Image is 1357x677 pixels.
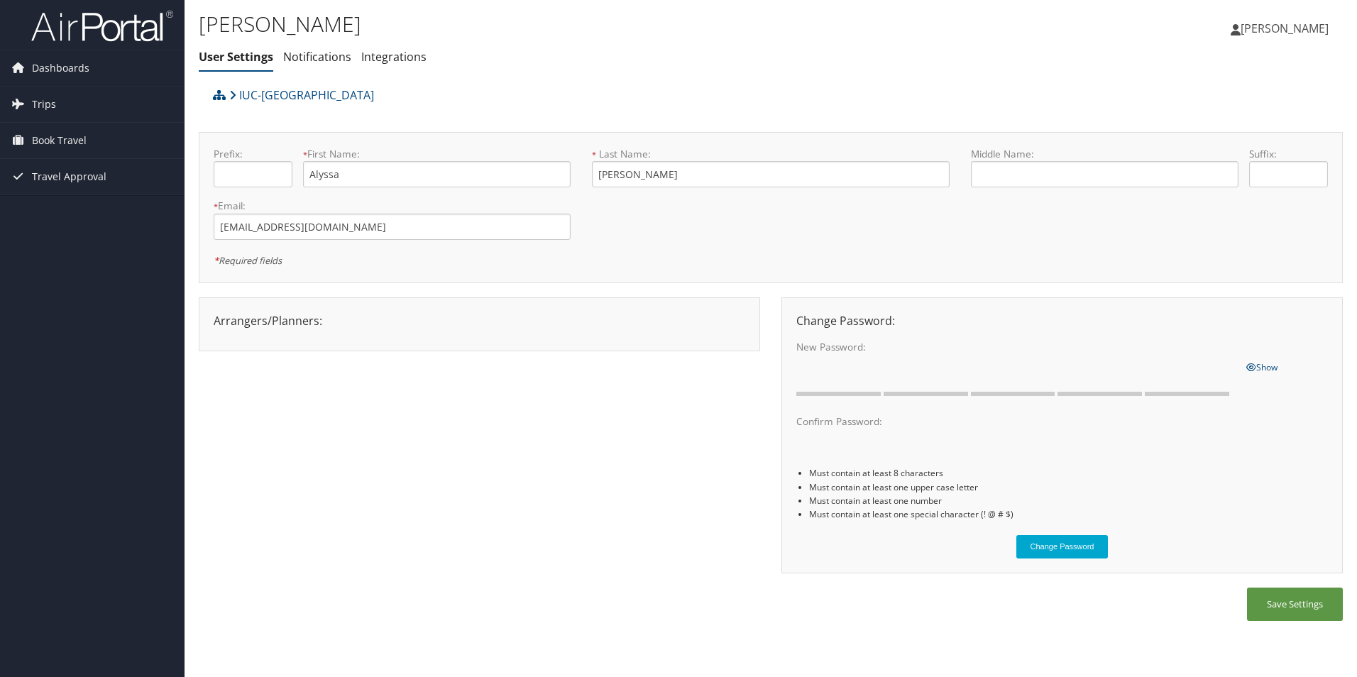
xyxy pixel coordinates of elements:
h1: [PERSON_NAME] [199,9,962,39]
label: Suffix: [1249,147,1328,161]
em: Required fields [214,254,282,267]
a: Show [1246,358,1278,374]
label: Middle Name: [971,147,1238,161]
a: [PERSON_NAME] [1231,7,1343,50]
a: Notifications [283,49,351,65]
a: IUC-[GEOGRAPHIC_DATA] [229,81,374,109]
img: airportal-logo.png [31,9,173,43]
label: First Name: [303,147,571,161]
a: User Settings [199,49,273,65]
li: Must contain at least 8 characters [809,466,1328,480]
button: Change Password [1016,535,1109,558]
span: Trips [32,87,56,122]
span: Book Travel [32,123,87,158]
label: Email: [214,199,571,213]
label: Confirm Password: [796,414,1236,429]
span: [PERSON_NAME] [1241,21,1329,36]
div: Change Password: [786,312,1339,329]
a: Integrations [361,49,427,65]
li: Must contain at least one special character (! @ # $) [809,507,1328,521]
label: Prefix: [214,147,292,161]
label: Last Name: [592,147,949,161]
span: Show [1246,361,1278,373]
li: Must contain at least one number [809,494,1328,507]
span: Dashboards [32,50,89,86]
span: Travel Approval [32,159,106,194]
li: Must contain at least one upper case letter [809,480,1328,494]
label: New Password: [796,340,1236,354]
div: Arrangers/Planners: [203,312,756,329]
button: Save Settings [1247,588,1343,621]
